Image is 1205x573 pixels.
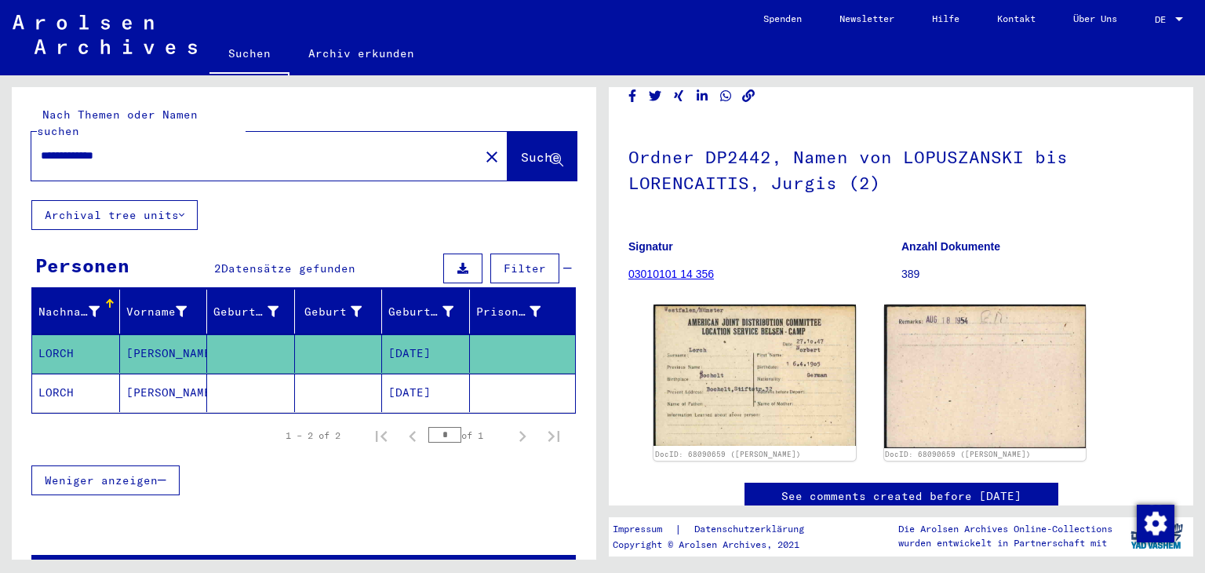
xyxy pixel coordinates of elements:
mat-header-cell: Prisoner # [470,290,576,334]
a: Suchen [209,35,289,75]
div: Zustimmung ändern [1136,504,1174,542]
mat-cell: [DATE] [382,374,470,412]
img: Zustimmung ändern [1137,505,1174,542]
p: Copyright © Arolsen Archives, 2021 [613,538,823,552]
button: Share on WhatsApp [718,86,734,106]
div: Personen [35,251,129,279]
mat-header-cell: Geburt‏ [295,290,383,334]
p: Die Arolsen Archives Online-Collections [898,522,1112,536]
a: Impressum [613,521,675,538]
div: 1 – 2 of 2 [286,429,340,443]
button: Next page [507,420,538,451]
a: See comments created before [DATE] [781,488,1021,505]
span: 2 [214,261,221,276]
img: 002.jpg [884,305,1087,447]
h1: Ordner DP2442, Namen von LOPUSZANSKI bis LORENCAITIS, Jurgis (2) [628,121,1174,216]
img: Arolsen_neg.svg [13,15,197,54]
div: Geburtsname [213,304,278,320]
span: Weniger anzeigen [45,473,158,487]
div: | [613,521,823,538]
mat-header-cell: Geburtsdatum [382,290,470,334]
button: Clear [476,141,508,172]
button: Share on Xing [671,86,687,106]
div: Geburtsdatum [388,299,473,324]
span: Datensätze gefunden [221,261,355,276]
span: Suche [521,149,560,165]
mat-header-cell: Vorname [120,290,208,334]
button: First page [366,420,397,451]
div: Prisoner # [476,304,541,320]
button: Share on Twitter [647,86,664,106]
mat-header-cell: Geburtsname [207,290,295,334]
mat-cell: [DATE] [382,334,470,373]
button: Last page [538,420,570,451]
div: Nachname [38,299,119,324]
mat-label: Nach Themen oder Namen suchen [37,108,198,138]
div: Geburt‏ [301,304,362,320]
div: of 1 [428,428,507,443]
mat-icon: close [482,148,501,166]
mat-header-cell: Nachname [32,290,120,334]
button: Share on Facebook [624,86,641,106]
span: DE [1155,14,1172,25]
button: Copy link [741,86,757,106]
button: Suche [508,132,577,181]
a: DocID: 68090659 ([PERSON_NAME]) [655,450,801,458]
div: Geburt‏ [301,299,382,324]
div: Geburtsdatum [388,304,453,320]
button: Weniger anzeigen [31,465,180,495]
mat-cell: [PERSON_NAME] [120,374,208,412]
button: Filter [490,254,559,283]
div: Nachname [38,304,100,320]
div: Vorname [126,299,207,324]
span: Filter [504,261,546,276]
div: Prisoner # [476,299,561,324]
a: 03010101 14 356 [628,268,714,280]
mat-cell: LORCH [32,334,120,373]
p: wurden entwickelt in Partnerschaft mit [898,536,1112,550]
img: 001.jpg [653,305,856,446]
img: yv_logo.png [1127,516,1186,556]
button: Previous page [397,420,428,451]
a: Archiv erkunden [289,35,433,72]
div: Geburtsname [213,299,298,324]
mat-cell: LORCH [32,374,120,412]
p: 389 [901,266,1174,283]
b: Anzahl Dokumente [901,240,1000,253]
a: Datenschutzerklärung [682,521,823,538]
b: Signatur [628,240,673,253]
button: Archival tree units [31,200,198,230]
a: DocID: 68090659 ([PERSON_NAME]) [885,450,1031,458]
div: Vorname [126,304,187,320]
mat-cell: [PERSON_NAME] [120,334,208,373]
button: Share on LinkedIn [694,86,711,106]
